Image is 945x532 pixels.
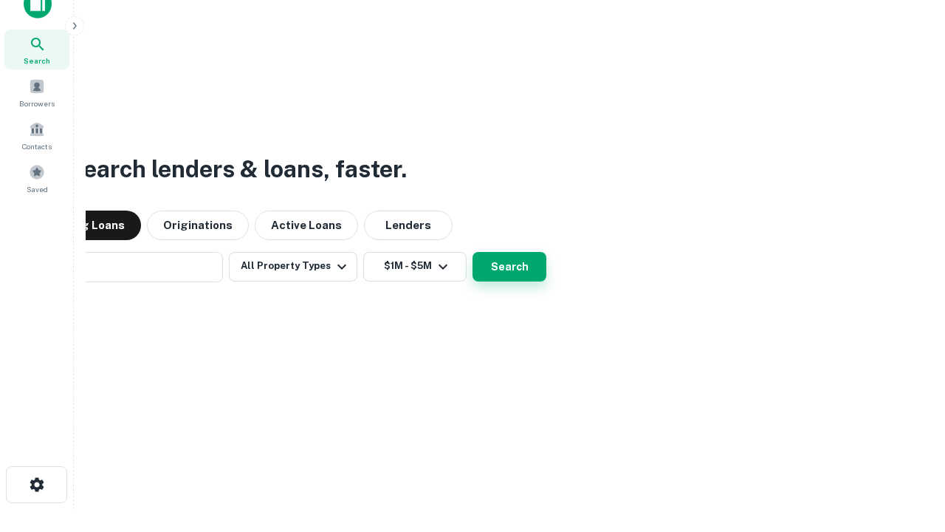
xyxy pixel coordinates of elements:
[67,151,407,187] h3: Search lenders & loans, faster.
[147,211,249,240] button: Originations
[24,55,50,66] span: Search
[19,98,55,109] span: Borrowers
[364,211,453,240] button: Lenders
[4,115,69,155] a: Contacts
[472,252,546,282] button: Search
[4,72,69,112] a: Borrowers
[363,252,467,282] button: $1M - $5M
[871,414,945,485] iframe: Chat Widget
[4,30,69,69] a: Search
[27,183,48,195] span: Saved
[255,211,358,240] button: Active Loans
[22,140,52,152] span: Contacts
[229,252,357,282] button: All Property Types
[4,158,69,198] a: Saved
